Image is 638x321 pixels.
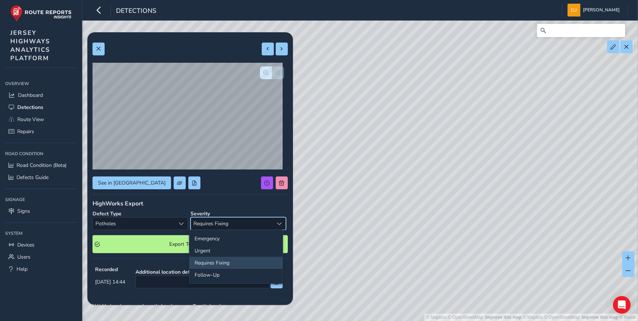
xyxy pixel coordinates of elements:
img: rr logo [10,5,72,22]
span: [DATE] 14:44 [95,278,125,285]
button: [PERSON_NAME] [568,4,622,17]
a: Repairs [5,125,77,138]
li: Requires Fixing [189,257,283,269]
a: Road Condition (Beta) [5,159,77,171]
span: Repairs [17,128,34,135]
div: Signage [5,194,77,205]
div: System [5,228,77,239]
span: Export To HighWorkx [102,241,286,248]
span: Road Condition (Beta) [17,162,66,169]
strong: Recorded [95,266,125,273]
div: Select severity [273,218,286,230]
input: Search [537,24,625,37]
div: HighWorks Export [93,200,288,208]
strong: Severity [191,210,210,217]
a: Route View [5,113,77,125]
a: Devices [5,239,77,251]
span: Detections [17,104,43,111]
strong: Width ( mm ) [93,303,138,310]
span: Detections [116,6,156,17]
div: Road Condition [5,148,77,159]
li: Urgent [189,245,283,257]
span: Route View [17,116,44,123]
span: See in [GEOGRAPHIC_DATA] [98,179,166,186]
strong: Depth ( mm ) [193,303,238,310]
div: Overview [5,78,77,89]
span: Users [17,253,30,260]
li: Emergency [189,233,283,245]
span: Requires Fixing [191,218,273,230]
strong: Defect Type [93,210,122,217]
span: Dashboard [18,92,43,99]
span: Defects Guide [17,174,48,181]
div: Select a type [175,218,188,230]
span: Potholes [93,218,175,230]
strong: Additional location details [135,269,283,276]
img: diamond-layout [568,4,580,17]
span: Devices [17,241,35,248]
strong: Length ( mm ) [143,303,188,310]
a: Dashboard [5,89,77,101]
button: See in Route View [93,176,171,189]
span: JERSEY HIGHWAYS ANALYTICS PLATFORM [10,29,50,62]
a: Users [5,251,77,263]
a: Signs [5,205,77,217]
div: Open Intercom Messenger [613,296,631,314]
span: Signs [17,208,30,215]
a: Defects Guide [5,171,77,183]
li: Follow-Up [189,269,283,281]
button: Export To HighWorkx [93,235,288,253]
span: Help [17,266,28,273]
a: Detections [5,101,77,113]
span: [PERSON_NAME] [583,4,620,17]
a: Help [5,263,77,275]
